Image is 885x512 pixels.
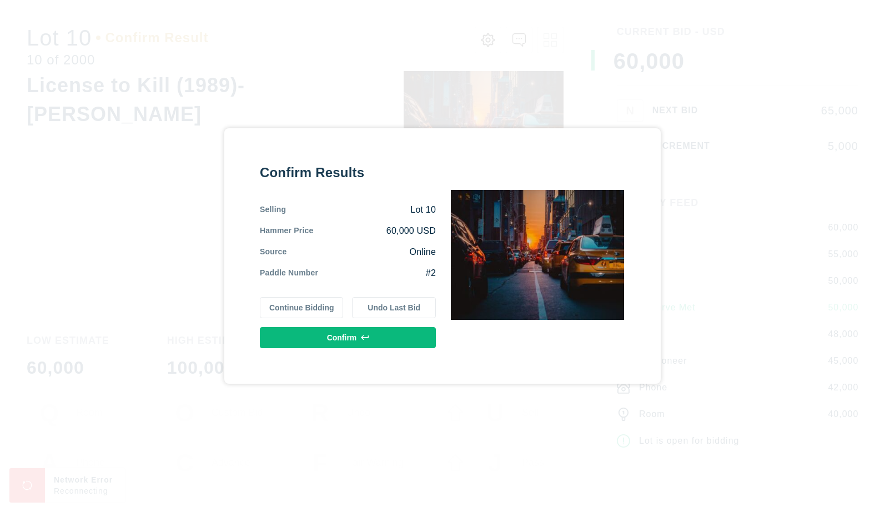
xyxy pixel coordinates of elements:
[313,225,436,237] div: 60,000 USD
[260,297,344,318] button: Continue Bidding
[260,204,286,216] div: Selling
[287,246,436,258] div: Online
[260,267,318,279] div: Paddle Number
[318,267,436,279] div: #2
[260,225,313,237] div: Hammer Price
[286,204,436,216] div: Lot 10
[260,327,436,348] button: Confirm
[352,297,436,318] button: Undo Last Bid
[260,164,436,182] div: Confirm Results
[260,246,287,258] div: Source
